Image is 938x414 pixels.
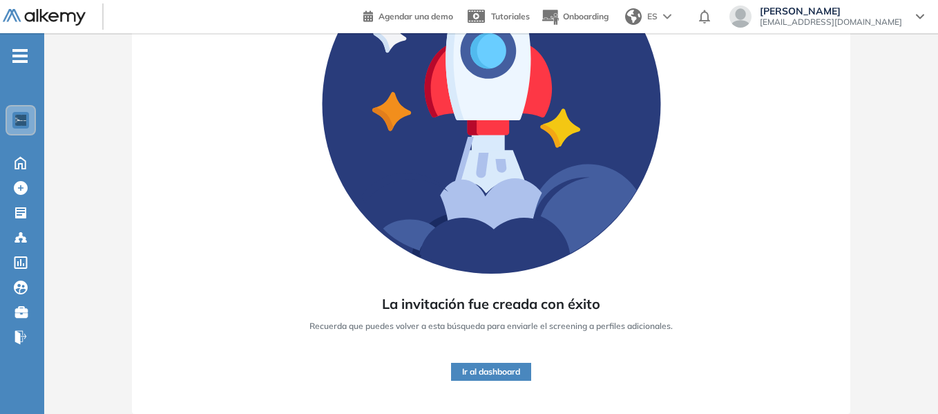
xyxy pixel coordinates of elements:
img: Logo [3,9,86,26]
span: Agendar una demo [379,11,453,21]
span: [EMAIL_ADDRESS][DOMAIN_NAME] [760,17,902,28]
img: https://assets.alkemy.org/workspaces/1802/d452bae4-97f6-47ab-b3bf-1c40240bc960.jpg [15,115,26,126]
span: Tutoriales [491,11,530,21]
a: Agendar una demo [363,7,453,23]
img: world [625,8,642,25]
span: [PERSON_NAME] [760,6,902,17]
span: ES [647,10,658,23]
span: Onboarding [563,11,609,21]
button: Ir al dashboard [451,363,531,381]
span: Recuerda que puedes volver a esta búsqueda para enviarle el screening a perfiles adicionales. [309,320,673,332]
i: - [12,55,28,57]
span: La invitación fue creada con éxito [382,294,600,314]
img: arrow [663,14,671,19]
button: Onboarding [541,2,609,32]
